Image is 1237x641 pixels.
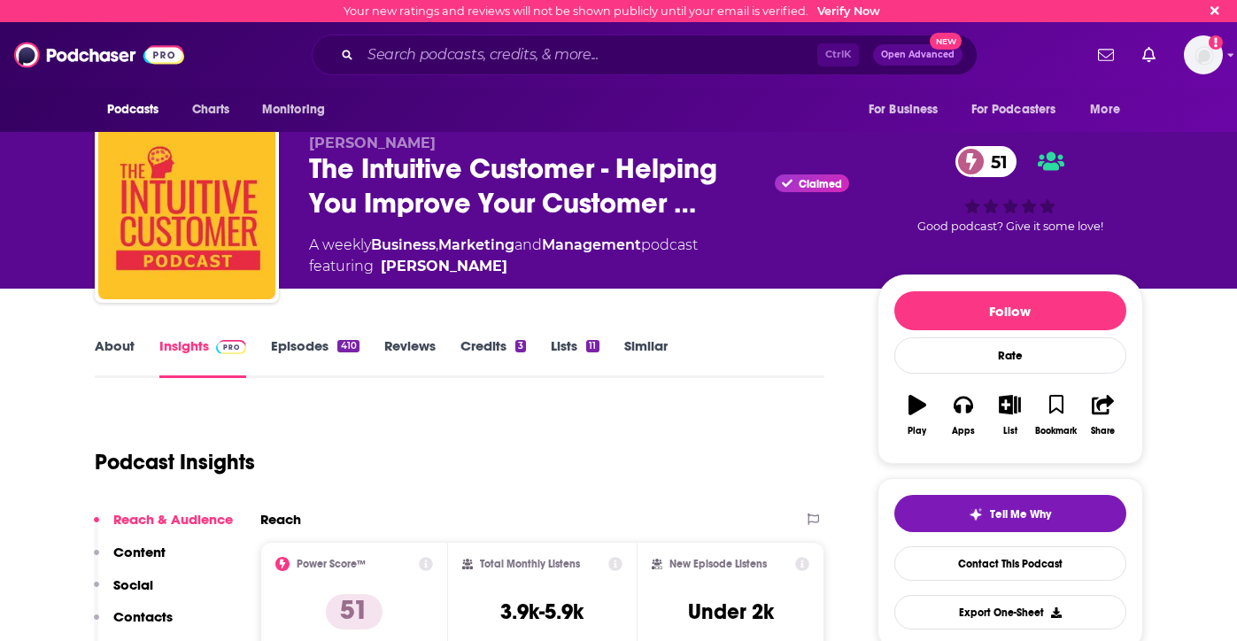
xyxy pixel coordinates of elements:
h2: Power Score™ [297,558,366,570]
p: Content [113,544,166,560]
div: Share [1091,426,1115,436]
h2: New Episode Listens [669,558,767,570]
button: List [986,383,1032,447]
span: Podcasts [107,97,159,122]
div: Search podcasts, credits, & more... [312,35,978,75]
p: Reach & Audience [113,511,233,528]
span: More [1090,97,1120,122]
button: Reach & Audience [94,511,233,544]
a: Management [542,236,641,253]
a: Show notifications dropdown [1135,40,1163,70]
div: Your new ratings and reviews will not be shown publicly until your email is verified. [344,4,880,18]
button: Open AdvancedNew [873,44,963,66]
a: InsightsPodchaser Pro [159,337,247,378]
button: open menu [960,93,1082,127]
span: Good podcast? Give it some love! [917,220,1103,233]
div: List [1003,426,1017,436]
button: Follow [894,291,1126,330]
span: Claimed [799,180,842,189]
button: Export One-Sheet [894,595,1126,629]
span: For Podcasters [971,97,1056,122]
a: Show notifications dropdown [1091,40,1121,70]
div: A weekly podcast [309,235,698,277]
div: Rate [894,337,1126,374]
img: The Intuitive Customer - Helping You Improve Your Customer Experience To Gain Growth [98,122,275,299]
span: Ctrl K [817,43,859,66]
span: featuring [309,256,698,277]
div: Play [908,426,926,436]
a: Reviews [384,337,436,378]
div: 410 [337,340,359,352]
button: Content [94,544,166,576]
a: About [95,337,135,378]
p: Social [113,576,153,593]
button: open menu [95,93,182,127]
img: Podchaser Pro [216,340,247,354]
span: [PERSON_NAME] [309,135,436,151]
h3: 3.9k-5.9k [500,599,584,625]
button: Social [94,576,153,609]
input: Search podcasts, credits, & more... [360,41,817,69]
div: 11 [586,340,599,352]
span: For Business [869,97,939,122]
div: 51Good podcast? Give it some love! [877,135,1143,245]
p: Contacts [113,608,173,625]
button: tell me why sparkleTell Me Why [894,495,1126,532]
button: Apps [940,383,986,447]
span: Logged in as jbarbour [1184,35,1223,74]
div: 3 [515,340,526,352]
h2: Total Monthly Listens [480,558,580,570]
a: Business [371,236,436,253]
h2: Reach [260,511,301,528]
a: Similar [624,337,668,378]
a: Lists11 [551,337,599,378]
button: Play [894,383,940,447]
span: Monitoring [262,97,325,122]
img: Podchaser - Follow, Share and Rate Podcasts [14,38,184,72]
div: Bookmark [1035,426,1077,436]
button: open menu [856,93,961,127]
button: Bookmark [1033,383,1079,447]
img: User Profile [1184,35,1223,74]
a: Verify Now [817,4,880,18]
button: open menu [1078,93,1142,127]
span: , [436,236,438,253]
a: Episodes410 [271,337,359,378]
span: New [930,33,962,50]
button: open menu [250,93,348,127]
a: Contact This Podcast [894,546,1126,581]
button: Share [1079,383,1125,447]
div: Apps [952,426,975,436]
a: Charts [181,93,241,127]
h1: Podcast Insights [95,449,255,475]
a: Colin Shaw [381,256,507,277]
span: Tell Me Why [990,507,1051,521]
a: Credits3 [460,337,526,378]
button: Show profile menu [1184,35,1223,74]
span: 51 [973,146,1017,177]
h3: Under 2k [688,599,774,625]
span: Open Advanced [881,50,955,59]
button: Contacts [94,608,173,641]
a: 51 [955,146,1017,177]
p: 51 [326,594,383,629]
a: Marketing [438,236,514,253]
img: tell me why sparkle [969,507,983,521]
svg: Email not verified [1209,35,1223,50]
span: Charts [192,97,230,122]
span: and [514,236,542,253]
